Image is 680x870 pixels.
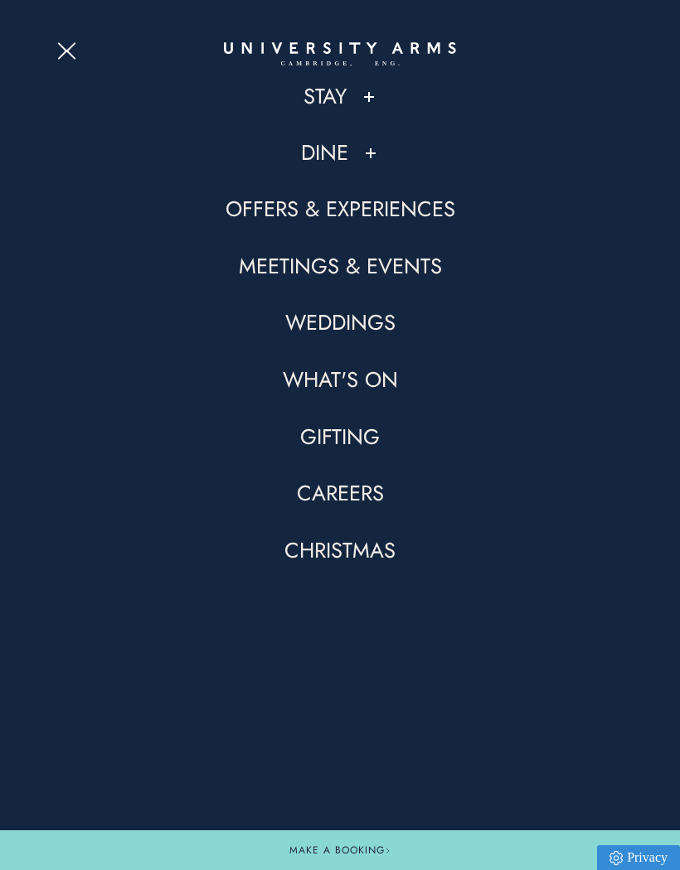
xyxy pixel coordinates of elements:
[224,42,456,67] a: Home
[304,83,347,111] a: Stay
[597,845,680,870] a: Privacy
[239,253,442,281] a: Meetings & Events
[297,480,384,508] a: Careers
[385,848,391,853] img: Arrow icon
[301,139,348,167] a: Dine
[362,145,379,162] button: Show/Hide Child Menu
[56,41,81,55] button: Open Menu
[610,851,623,865] img: Privacy
[300,423,380,452] a: Gifting
[283,366,398,394] a: What's On
[361,89,377,105] button: Show/Hide Child Menu
[284,537,396,565] a: Christmas
[285,309,396,337] a: Weddings
[289,843,391,858] span: Make a Booking
[226,196,455,224] a: Offers & Experiences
